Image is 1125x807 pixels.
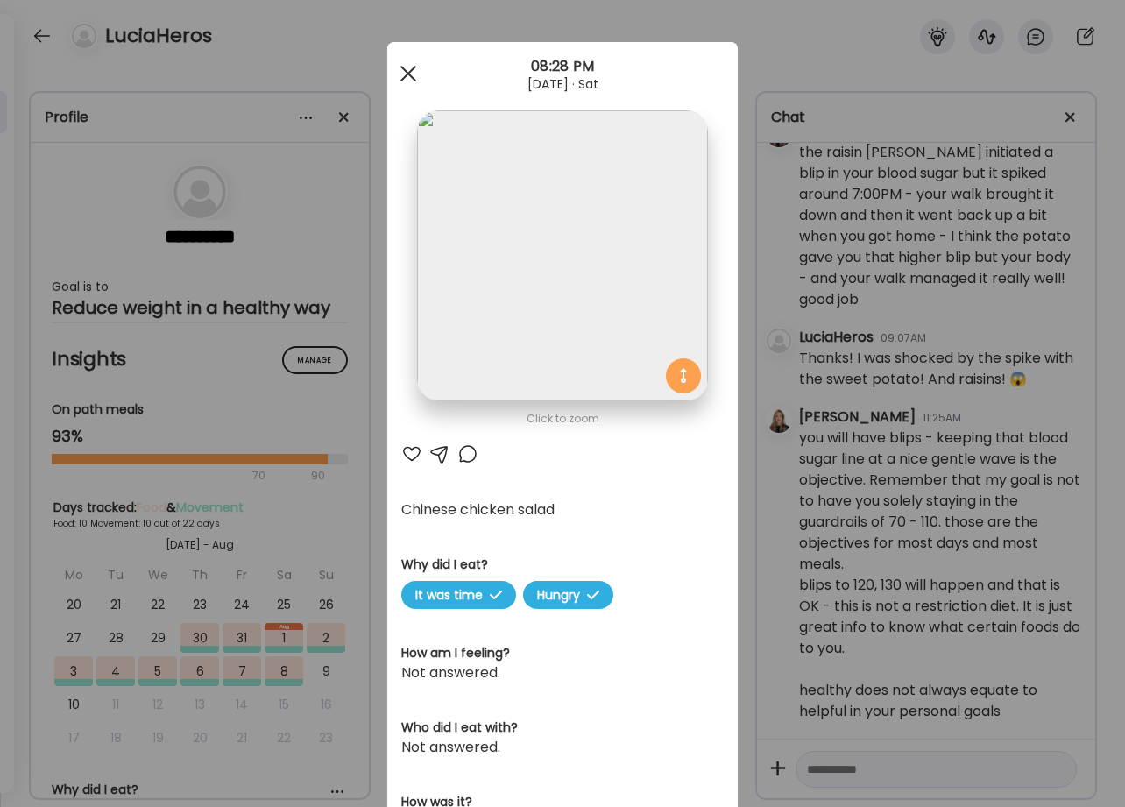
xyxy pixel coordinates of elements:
span: Hungry [523,581,613,609]
h3: Why did I eat? [401,556,724,574]
div: Not answered. [401,737,724,758]
h3: How am I feeling? [401,644,724,662]
div: Chinese chicken salad [401,499,724,520]
img: images%2F1qYfsqsWO6WAqm9xosSfiY0Hazg1%2FmJj2ficV6NmMb8iu8Zos%2FMiRA7OyY1pA2kNYiefvn_1080 [417,110,707,400]
div: 08:28 PM [387,56,738,77]
div: [DATE] · Sat [387,77,738,91]
div: Not answered. [401,662,724,683]
div: Click to zoom [401,408,724,429]
span: It was time [401,581,516,609]
h3: Who did I eat with? [401,719,724,737]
